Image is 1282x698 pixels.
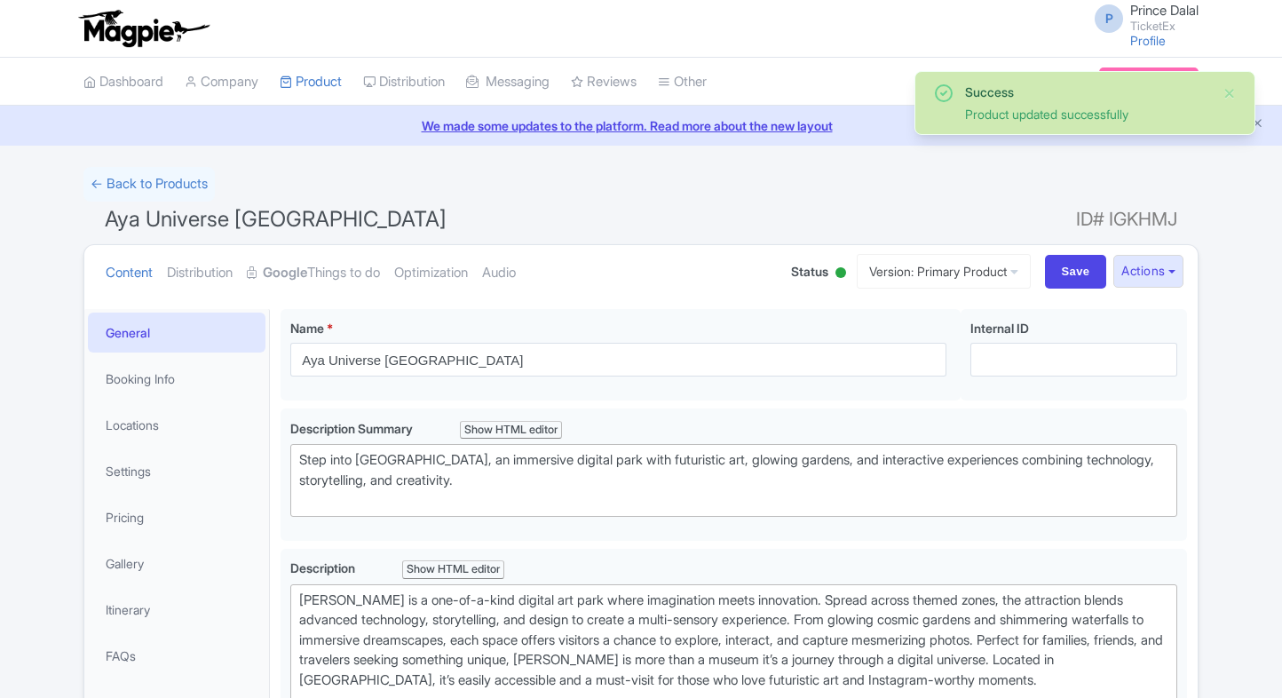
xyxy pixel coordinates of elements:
[83,58,163,107] a: Dashboard
[88,313,265,353] a: General
[363,58,445,107] a: Distribution
[965,105,1208,123] div: Product updated successfully
[857,254,1031,289] a: Version: Primary Product
[1223,83,1237,104] button: Close
[791,262,828,281] span: Status
[1130,33,1166,48] a: Profile
[1095,4,1123,33] span: P
[460,421,562,440] div: Show HTML editor
[571,58,637,107] a: Reviews
[88,543,265,583] a: Gallery
[185,58,258,107] a: Company
[402,560,504,579] div: Show HTML editor
[290,560,358,575] span: Description
[263,263,307,283] strong: Google
[832,260,850,288] div: Active
[1045,255,1107,289] input: Save
[167,245,233,301] a: Distribution
[83,167,215,202] a: ← Back to Products
[1084,4,1199,32] a: P Prince Dalal TicketEx
[1251,115,1264,135] button: Close announcement
[106,245,153,301] a: Content
[1130,20,1199,32] small: TicketEx
[88,590,265,630] a: Itinerary
[965,83,1208,101] div: Success
[482,245,516,301] a: Audio
[88,451,265,491] a: Settings
[466,58,550,107] a: Messaging
[1076,202,1177,237] span: ID# IGKHMJ
[394,245,468,301] a: Optimization
[88,497,265,537] a: Pricing
[280,58,342,107] a: Product
[105,206,447,232] span: Aya Universe [GEOGRAPHIC_DATA]
[11,116,1271,135] a: We made some updates to the platform. Read more about the new layout
[658,58,707,107] a: Other
[290,421,415,436] span: Description Summary
[299,450,1168,511] div: Step into [GEOGRAPHIC_DATA], an immersive digital park with futuristic art, glowing gardens, and ...
[1113,255,1183,288] button: Actions
[290,321,324,336] span: Name
[1099,67,1199,94] a: Subscription
[970,321,1029,336] span: Internal ID
[1130,2,1199,19] span: Prince Dalal
[88,405,265,445] a: Locations
[247,245,380,301] a: GoogleThings to do
[88,636,265,676] a: FAQs
[88,359,265,399] a: Booking Info
[75,9,212,48] img: logo-ab69f6fb50320c5b225c76a69d11143b.png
